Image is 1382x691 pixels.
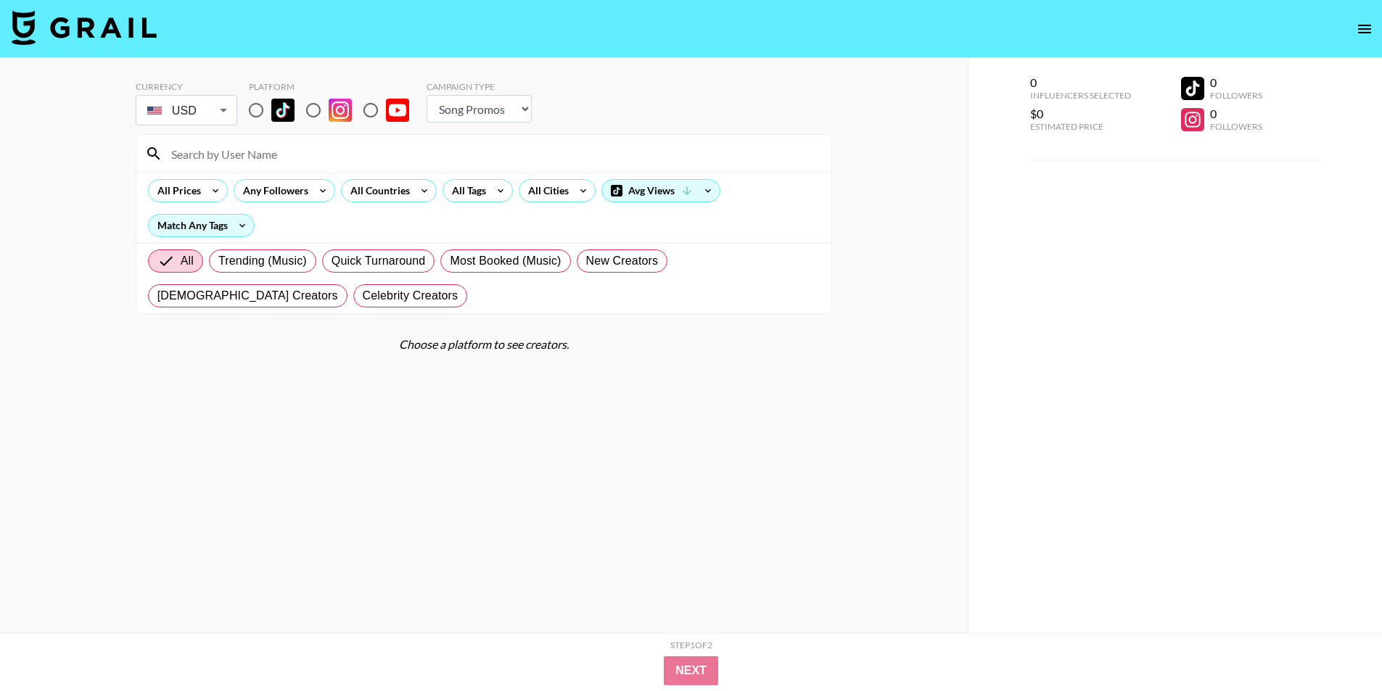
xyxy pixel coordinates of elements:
[163,142,823,165] input: Search by User Name
[1309,618,1365,674] iframe: Drift Widget Chat Controller
[1030,90,1131,101] div: Influencers Selected
[1210,75,1262,90] div: 0
[271,99,295,122] img: TikTok
[1030,75,1131,90] div: 0
[1350,15,1379,44] button: open drawer
[249,81,421,92] div: Platform
[443,180,489,202] div: All Tags
[157,287,338,305] span: [DEMOGRAPHIC_DATA] Creators
[670,640,712,650] div: Step 1 of 2
[1210,121,1262,132] div: Followers
[1210,90,1262,101] div: Followers
[1030,121,1131,132] div: Estimated Price
[136,337,832,352] div: Choose a platform to see creators.
[332,252,426,270] span: Quick Turnaround
[342,180,413,202] div: All Countries
[427,81,532,92] div: Campaign Type
[234,180,311,202] div: Any Followers
[218,252,307,270] span: Trending (Music)
[329,99,352,122] img: Instagram
[519,180,572,202] div: All Cities
[386,99,409,122] img: YouTube
[139,98,234,123] div: USD
[1210,107,1262,121] div: 0
[602,180,720,202] div: Avg Views
[664,656,718,685] button: Next
[450,252,561,270] span: Most Booked (Music)
[149,215,254,236] div: Match Any Tags
[586,252,659,270] span: New Creators
[363,287,458,305] span: Celebrity Creators
[1030,107,1131,121] div: $0
[149,180,204,202] div: All Prices
[12,10,157,45] img: Grail Talent
[181,252,194,270] span: All
[136,81,237,92] div: Currency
